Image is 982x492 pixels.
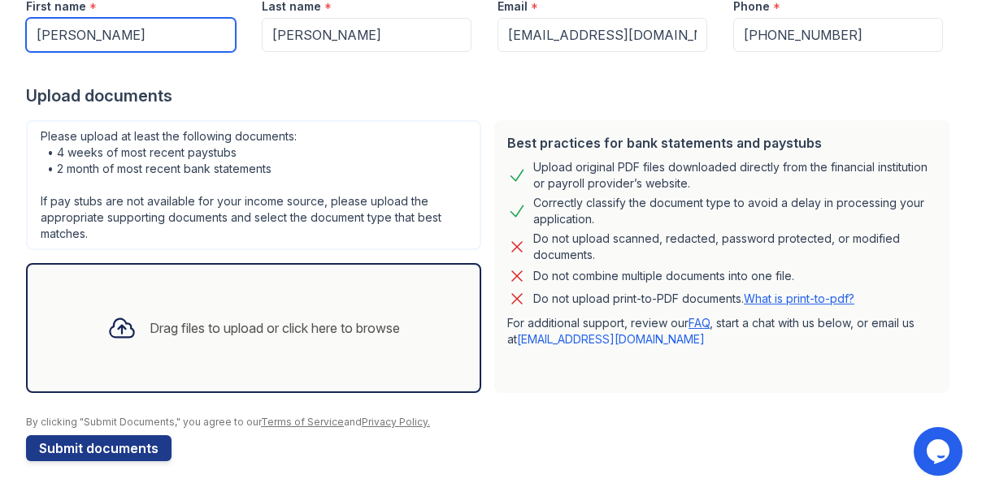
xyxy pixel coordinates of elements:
button: Submit documents [26,435,172,461]
div: Please upload at least the following documents: • 4 weeks of most recent paystubs • 2 month of mo... [26,120,481,250]
p: For additional support, review our , start a chat with us below, or email us at [507,315,936,347]
a: FAQ [689,316,710,330]
a: Privacy Policy. [362,416,430,428]
a: Terms of Service [261,416,344,428]
div: Drag files to upload or click here to browse [150,318,400,338]
div: Upload original PDF files downloaded directly from the financial institution or payroll provider’... [533,159,936,192]
a: What is print-to-pdf? [744,291,854,305]
div: Correctly classify the document type to avoid a delay in processing your application. [533,195,936,227]
a: [EMAIL_ADDRESS][DOMAIN_NAME] [517,332,705,346]
p: Do not upload print-to-PDF documents. [533,291,854,307]
div: Best practices for bank statements and paystubs [507,133,936,153]
div: By clicking "Submit Documents," you agree to our and [26,416,956,429]
div: Do not combine multiple documents into one file. [533,266,794,286]
div: Upload documents [26,84,956,107]
iframe: chat widget [914,427,966,476]
div: Do not upload scanned, redacted, password protected, or modified documents. [533,231,936,263]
